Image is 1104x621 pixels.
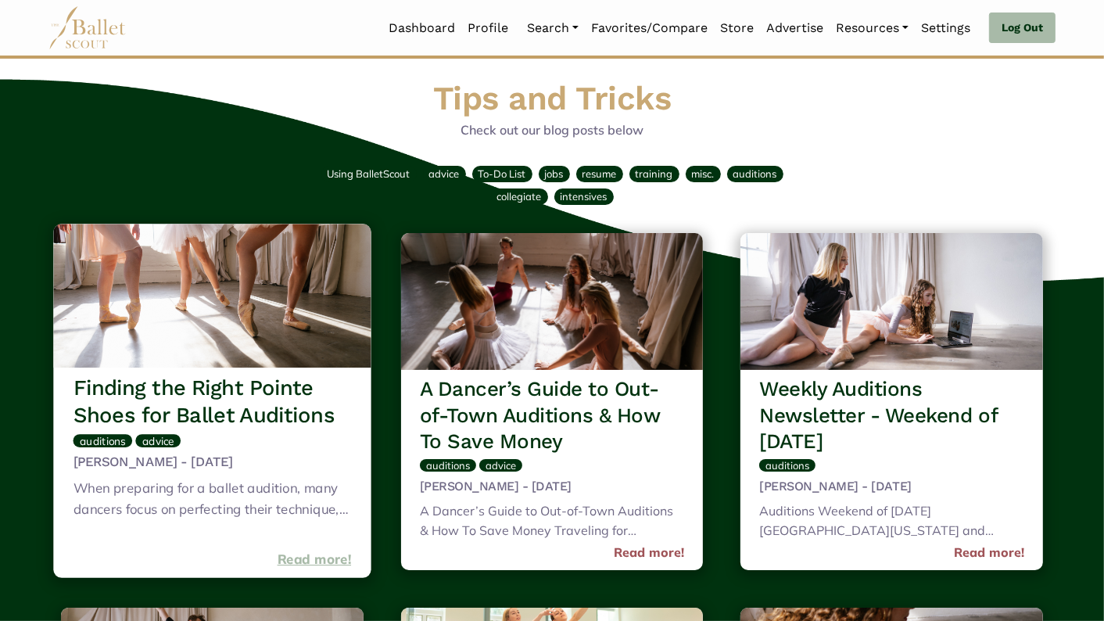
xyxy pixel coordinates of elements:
a: Read more! [278,549,352,570]
a: Settings [915,12,977,45]
h1: Tips and Tricks [55,77,1049,120]
img: header_image.img [740,233,1043,370]
h3: Weekly Auditions Newsletter - Weekend of [DATE] [759,376,1024,455]
img: header_image.img [53,224,371,368]
a: Store [714,12,760,45]
h5: [PERSON_NAME] - [DATE] [759,479,1024,495]
span: training [636,167,673,180]
span: resume [582,167,617,180]
a: Resources [830,12,915,45]
span: advice [486,459,516,472]
a: Read more! [614,543,684,563]
span: auditions [765,459,809,472]
a: Favorites/Compare [585,12,714,45]
img: header_image.img [401,233,704,370]
span: advice [429,167,460,180]
span: advice [142,434,174,447]
a: Log Out [989,13,1056,44]
a: Profile [461,12,514,45]
span: auditions [426,459,470,472]
div: Auditions Weekend of [DATE] [GEOGRAPHIC_DATA][US_STATE] and Dance has an audition for admissions ... [759,501,1024,544]
span: intensives [561,190,608,203]
div: A Dancer’s Guide to Out-of-Town Auditions & How To Save Money Traveling for auditions can be both... [420,501,685,544]
span: misc. [692,167,715,180]
h3: A Dancer’s Guide to Out-of-Town Auditions & How To Save Money [420,376,685,455]
a: Advertise [760,12,830,45]
a: Dashboard [382,12,461,45]
span: collegiate [497,190,542,203]
span: auditions [80,434,126,447]
h3: Finding the Right Pointe Shoes for Ballet Auditions [73,374,352,429]
p: Check out our blog posts below [55,120,1049,141]
a: Search [521,12,585,45]
h5: [PERSON_NAME] - [DATE] [420,479,685,495]
a: Read more! [954,543,1024,563]
div: When preparing for a ballet audition, many dancers focus on perfecting their technique, refining ... [73,478,352,523]
span: jobs [545,167,564,180]
span: auditions [733,167,777,180]
span: Using BalletScout [328,167,410,180]
h5: [PERSON_NAME] - [DATE] [73,454,352,471]
span: To-Do List [479,167,526,180]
